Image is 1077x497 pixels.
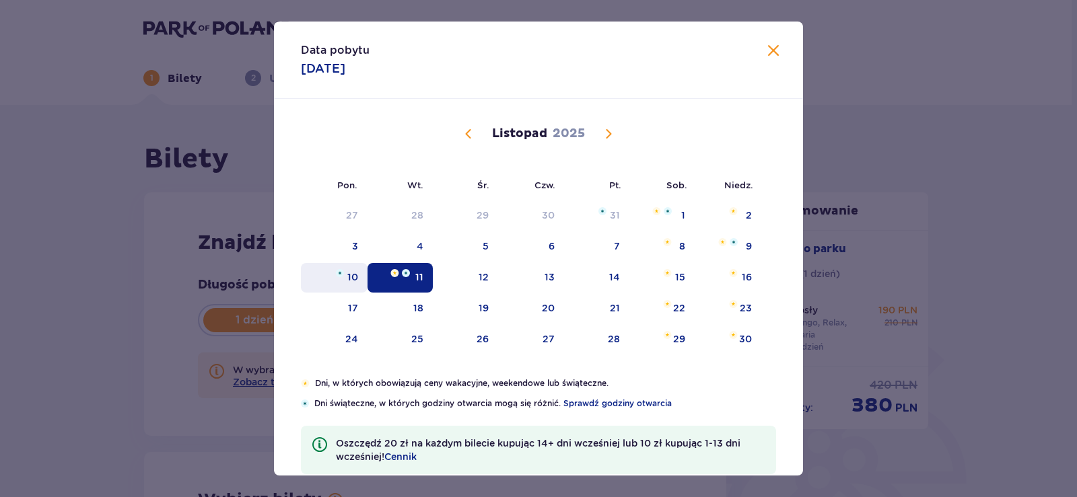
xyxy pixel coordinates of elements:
td: środa, 26 listopada 2025 [433,325,498,354]
img: Pomarańczowa gwiazdka [663,331,672,339]
div: 10 [347,270,358,284]
img: Pomarańczowa gwiazdka [729,269,738,277]
p: Dni świąteczne, w których godziny otwarcia mogą się różnić. [314,397,776,410]
div: 27 [543,332,555,346]
td: sobota, 29 listopada 2025 [629,325,695,354]
td: czwartek, 6 listopada 2025 [498,232,565,262]
small: Sob. [666,180,687,190]
td: piątek, 7 listopada 2025 [564,232,629,262]
div: 4 [417,239,423,253]
td: środa, 19 listopada 2025 [433,294,498,323]
td: piątek, 31 października 2025 [564,201,629,231]
small: Pt. [609,180,621,190]
p: Oszczędź 20 zł na każdym bilecie kupując 14+ dni wcześniej lub 10 zł kupując 1-13 dni wcześniej! [336,436,765,463]
td: piątek, 14 listopada 2025 [564,263,629,293]
div: 21 [610,301,620,315]
td: środa, 5 listopada 2025 [433,232,498,262]
div: 8 [679,239,685,253]
td: wtorek, 18 listopada 2025 [368,294,433,323]
td: piątek, 28 listopada 2025 [564,325,629,354]
img: Niebieska gwiazdka [301,399,309,408]
small: Niedz. [724,180,753,190]
div: 28 [411,208,423,222]
div: 18 [413,301,423,315]
img: Pomarańczowa gwiazdka [729,300,738,308]
div: 3 [352,239,358,253]
img: Pomarańczowa gwiazdka [718,238,727,246]
p: Listopad [492,126,547,142]
img: Niebieska gwiazdka [402,269,410,277]
td: czwartek, 30 października 2025 [498,201,565,231]
p: [DATE] [301,61,345,77]
td: niedziela, 16 listopada 2025 [695,263,761,293]
img: Pomarańczowa gwiazdka [729,331,738,339]
div: 29 [477,208,489,222]
img: Pomarańczowa gwiazdka [663,269,672,277]
a: Cennik [384,450,417,463]
td: sobota, 15 listopada 2025 [629,263,695,293]
td: niedziela, 2 listopada 2025 [695,201,761,231]
img: Niebieska gwiazdka [664,207,672,215]
div: 20 [542,301,555,315]
img: Pomarańczowa gwiazdka [663,238,672,246]
td: wtorek, 28 października 2025 [368,201,433,231]
div: 7 [614,239,620,253]
td: wtorek, 4 listopada 2025 [368,232,433,262]
td: sobota, 1 listopada 2025 [629,201,695,231]
td: niedziela, 23 listopada 2025 [695,294,761,323]
div: 29 [673,332,685,346]
div: 13 [545,270,555,284]
img: Pomarańczowa gwiazdka [301,379,310,387]
td: poniedziałek, 10 listopada 2025 [301,263,368,293]
td: czwartek, 27 listopada 2025 [498,325,565,354]
img: Pomarańczowa gwiazdka [390,269,399,277]
img: Pomarańczowa gwiazdka [729,207,738,215]
small: Pon. [337,180,357,190]
div: 15 [675,270,685,284]
td: Data zaznaczona. wtorek, 11 listopada 2025 [368,263,433,293]
div: 23 [740,301,752,315]
img: Niebieska gwiazdka [336,269,344,277]
img: Niebieska gwiazdka [598,207,606,215]
div: 11 [415,270,423,284]
div: 14 [609,270,620,284]
td: sobota, 22 listopada 2025 [629,294,695,323]
td: czwartek, 20 listopada 2025 [498,294,565,323]
div: 26 [477,332,489,346]
button: Zamknij [765,43,781,60]
small: Wt. [407,180,423,190]
td: środa, 12 listopada 2025 [433,263,498,293]
div: 28 [608,332,620,346]
div: 19 [479,301,489,315]
div: 17 [348,301,358,315]
div: 2 [746,208,752,222]
td: poniedziałek, 24 listopada 2025 [301,325,368,354]
td: poniedziałek, 17 listopada 2025 [301,294,368,323]
div: 31 [610,208,620,222]
button: Następny miesiąc [600,126,617,142]
div: 22 [673,301,685,315]
td: poniedziałek, 3 listopada 2025 [301,232,368,262]
div: 24 [345,332,358,346]
div: 16 [742,270,752,284]
button: Poprzedni miesiąc [460,126,477,142]
p: Dni, w których obowiązują ceny wakacyjne, weekendowe lub świąteczne. [315,377,776,389]
td: niedziela, 9 listopada 2025 [695,232,761,262]
div: 30 [739,332,752,346]
td: wtorek, 25 listopada 2025 [368,325,433,354]
img: Niebieska gwiazdka [730,238,738,246]
p: 2025 [553,126,585,142]
td: czwartek, 13 listopada 2025 [498,263,565,293]
td: niedziela, 30 listopada 2025 [695,325,761,354]
td: piątek, 21 listopada 2025 [564,294,629,323]
img: Pomarańczowa gwiazdka [652,207,661,215]
div: 27 [346,208,358,222]
div: 9 [746,239,752,253]
img: Pomarańczowa gwiazdka [663,300,672,308]
td: środa, 29 października 2025 [433,201,498,231]
div: 25 [411,332,423,346]
div: 1 [681,208,685,222]
a: Sprawdź godziny otwarcia [563,397,672,410]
